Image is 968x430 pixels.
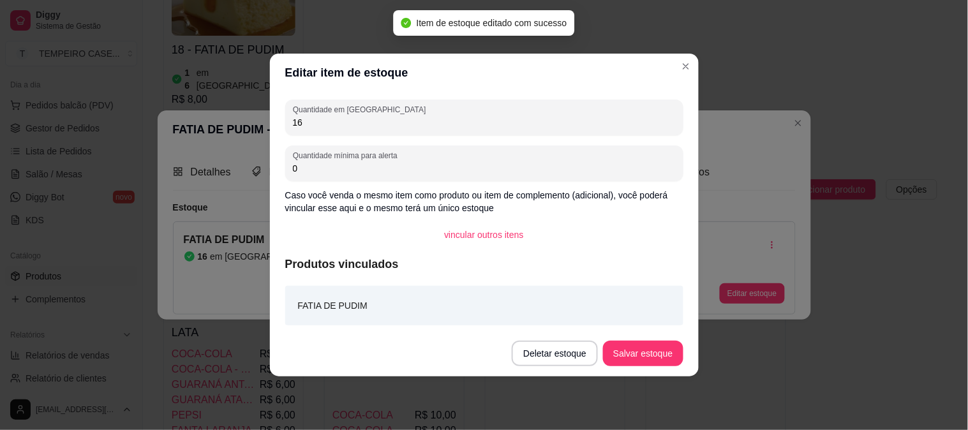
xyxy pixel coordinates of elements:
span: check-circle [401,18,412,28]
button: Salvar estoque [603,341,683,366]
article: FATIA DE PUDIM [298,299,368,313]
button: Close [676,56,696,77]
input: Quantidade em estoque [293,116,676,129]
button: vincular outros itens [434,222,534,248]
article: Produtos vinculados [285,255,683,273]
label: Quantidade em [GEOGRAPHIC_DATA] [293,104,430,115]
label: Quantidade mínima para alerta [293,150,402,161]
p: Caso você venda o mesmo item como produto ou item de complemento (adicional), você poderá vincula... [285,189,683,214]
button: Deletar estoque [512,341,598,366]
header: Editar item de estoque [270,54,699,92]
span: Item de estoque editado com sucesso [417,18,567,28]
input: Quantidade mínima para alerta [293,162,676,175]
